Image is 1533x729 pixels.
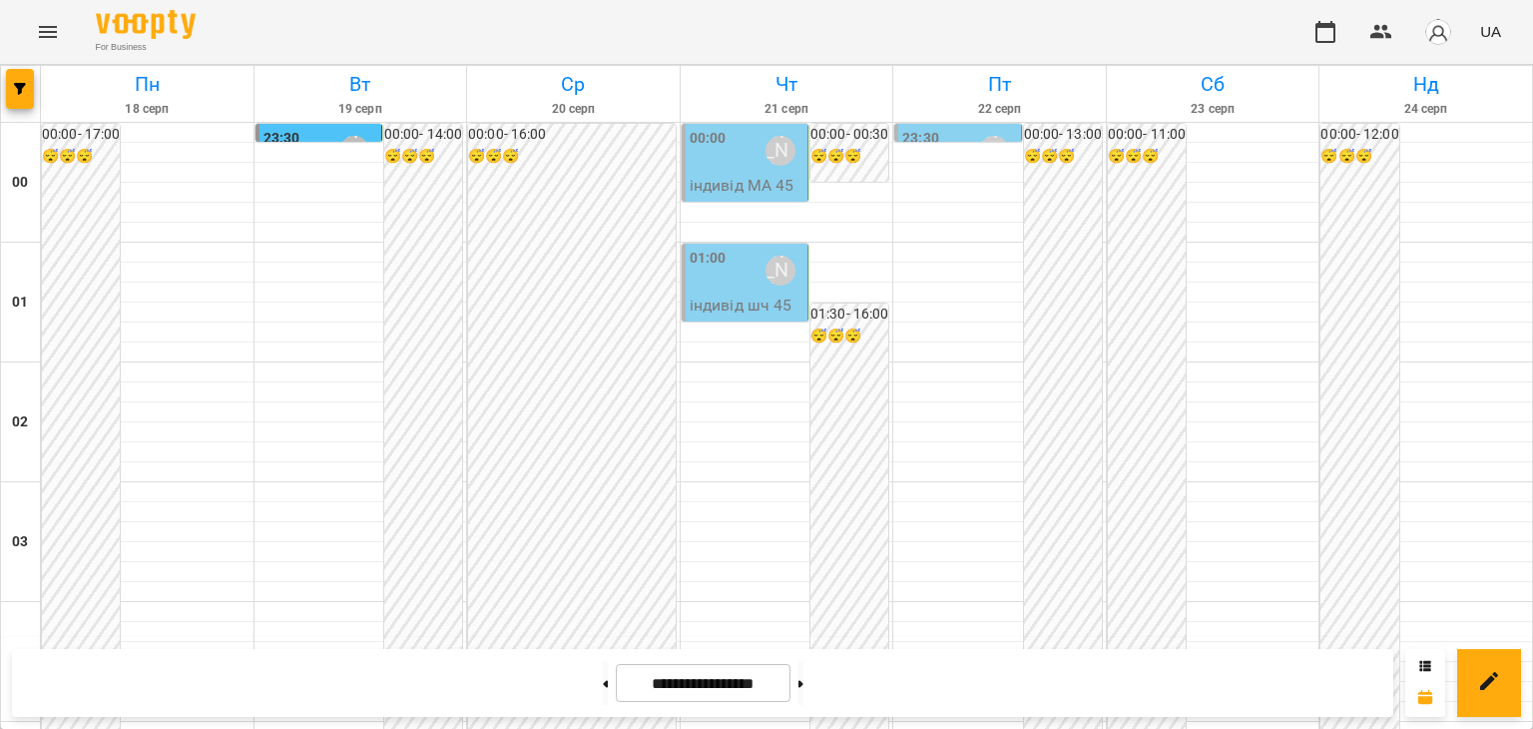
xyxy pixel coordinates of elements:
[1110,69,1316,100] h6: Сб
[257,69,464,100] h6: Вт
[684,69,890,100] h6: Чт
[44,100,251,119] h6: 18 серп
[684,100,890,119] h6: 21 серп
[384,124,462,146] h6: 00:00 - 14:00
[1424,18,1452,46] img: avatar_s.png
[810,326,888,348] h6: 😴😴😴
[1024,124,1102,146] h6: 00:00 - 13:00
[1322,69,1529,100] h6: Нд
[896,69,1103,100] h6: Пт
[42,146,120,168] h6: 😴😴😴
[44,69,251,100] h6: Пн
[896,100,1103,119] h6: 22 серп
[1108,146,1186,168] h6: 😴😴😴
[339,136,369,166] div: Мосюра Лариса
[1472,13,1509,50] button: UA
[766,256,795,286] div: Мосюра Лариса
[902,128,939,150] label: 23:30
[257,100,464,119] h6: 19 серп
[690,248,727,270] label: 01:00
[263,128,300,150] label: 23:30
[384,146,462,168] h6: 😴😴😴
[1024,146,1102,168] h6: 😴😴😴
[1320,124,1398,146] h6: 00:00 - 12:00
[690,128,727,150] label: 00:00
[468,124,676,146] h6: 00:00 - 16:00
[42,124,120,146] h6: 00:00 - 17:00
[470,100,677,119] h6: 20 серп
[810,146,888,168] h6: 😴😴😴
[96,41,196,54] span: For Business
[1108,124,1186,146] h6: 00:00 - 11:00
[979,136,1009,166] div: Мосюра Лариса
[96,10,196,39] img: Voopty Logo
[690,294,803,364] p: індивід шч 45 хв - Горпинич Вероніка
[766,136,795,166] div: Мосюра Лариса
[1480,21,1501,42] span: UA
[470,69,677,100] h6: Ср
[12,172,28,194] h6: 00
[690,174,803,245] p: індивід МА 45 хв - Сугоняко Платон
[1320,146,1398,168] h6: 😴😴😴
[12,411,28,433] h6: 02
[12,531,28,553] h6: 03
[810,304,888,326] h6: 01:30 - 16:00
[1322,100,1529,119] h6: 24 серп
[810,124,888,146] h6: 00:00 - 00:30
[24,8,72,56] button: Menu
[468,146,676,168] h6: 😴😴😴
[1110,100,1316,119] h6: 23 серп
[12,292,28,314] h6: 01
